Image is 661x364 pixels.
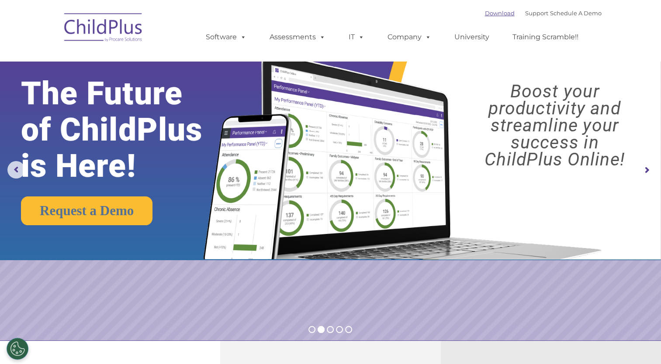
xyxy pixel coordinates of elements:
a: Company [379,28,440,46]
span: Last name [121,58,148,64]
img: ChildPlus by Procare Solutions [60,7,147,51]
rs-layer: The Future of ChildPlus is Here! [21,76,232,184]
a: Software [197,28,255,46]
a: Support [525,10,548,17]
a: Download [485,10,515,17]
a: Request a Demo [21,196,152,225]
a: Assessments [261,28,334,46]
a: IT [340,28,373,46]
button: Cookies Settings [7,338,28,360]
a: Schedule A Demo [550,10,602,17]
rs-layer: Boost your productivity and streamline your success in ChildPlus Online! [457,83,653,168]
a: Training Scramble!! [504,28,587,46]
a: University [446,28,498,46]
font: | [485,10,602,17]
span: Phone number [121,93,159,100]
